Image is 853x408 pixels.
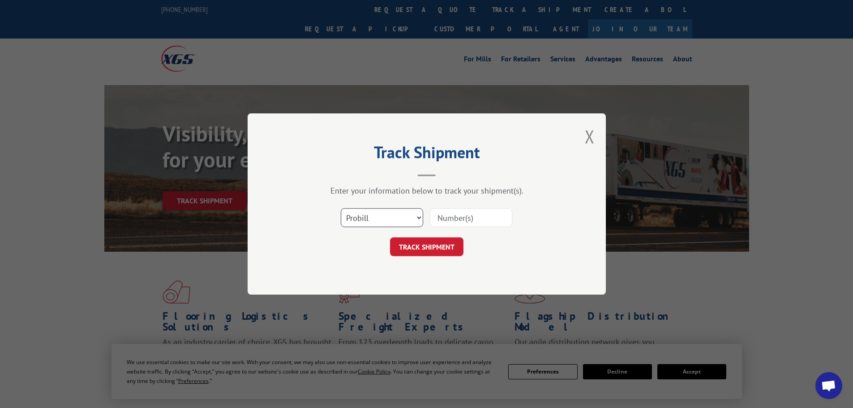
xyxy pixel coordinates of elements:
[815,372,842,399] div: Open chat
[292,146,561,163] h2: Track Shipment
[292,185,561,196] div: Enter your information below to track your shipment(s).
[390,237,463,256] button: TRACK SHIPMENT
[585,125,595,148] button: Close modal
[430,208,512,227] input: Number(s)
